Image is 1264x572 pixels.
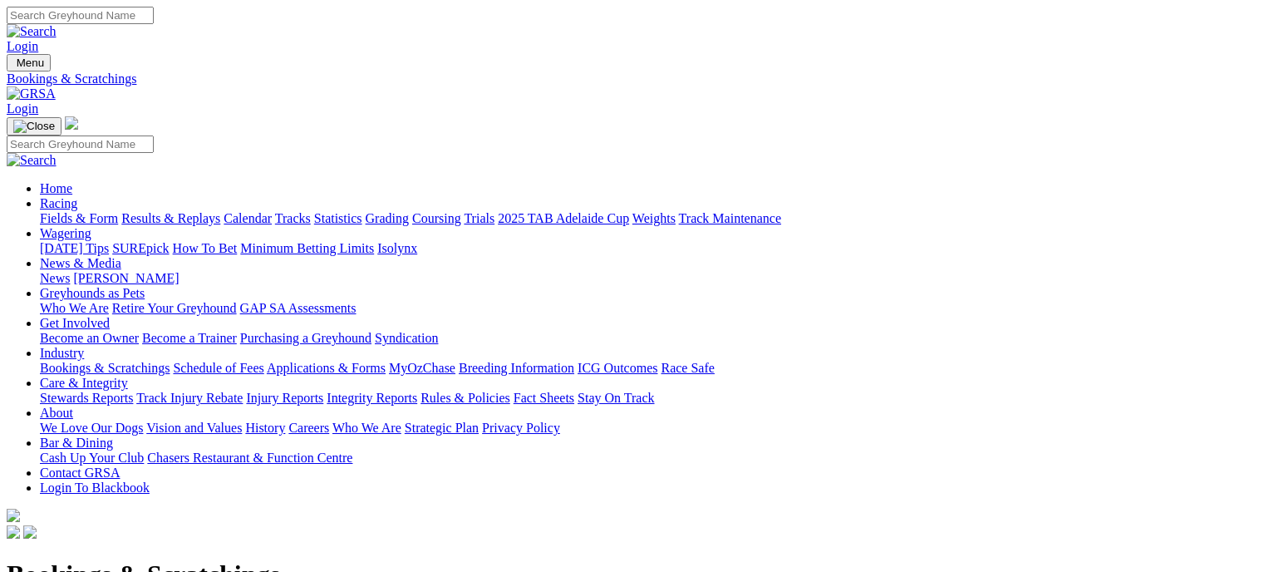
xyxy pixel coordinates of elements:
[679,211,781,225] a: Track Maintenance
[7,101,38,116] a: Login
[7,86,56,101] img: GRSA
[173,361,263,375] a: Schedule of Fees
[7,136,154,153] input: Search
[40,286,145,300] a: Greyhounds as Pets
[224,211,272,225] a: Calendar
[7,509,20,522] img: logo-grsa-white.png
[40,316,110,330] a: Get Involved
[40,211,118,225] a: Fields & Form
[40,256,121,270] a: News & Media
[288,421,329,435] a: Careers
[661,361,714,375] a: Race Safe
[7,153,57,168] img: Search
[40,271,70,285] a: News
[40,361,170,375] a: Bookings & Scratchings
[40,451,1257,466] div: Bar & Dining
[7,525,20,539] img: facebook.svg
[40,481,150,495] a: Login To Blackbook
[40,271,1257,286] div: News & Media
[314,211,362,225] a: Statistics
[366,211,409,225] a: Grading
[40,196,77,210] a: Racing
[464,211,494,225] a: Trials
[40,346,84,360] a: Industry
[405,421,479,435] a: Strategic Plan
[136,391,243,405] a: Track Injury Rebate
[146,421,242,435] a: Vision and Values
[498,211,629,225] a: 2025 TAB Adelaide Cup
[40,331,1257,346] div: Get Involved
[245,421,285,435] a: History
[17,57,44,69] span: Menu
[112,301,237,315] a: Retire Your Greyhound
[389,361,455,375] a: MyOzChase
[375,331,438,345] a: Syndication
[7,117,61,136] button: Toggle navigation
[40,421,1257,436] div: About
[40,331,139,345] a: Become an Owner
[267,361,386,375] a: Applications & Forms
[147,451,352,465] a: Chasers Restaurant & Function Centre
[40,241,1257,256] div: Wagering
[40,241,109,255] a: [DATE] Tips
[65,116,78,130] img: logo-grsa-white.png
[578,361,657,375] a: ICG Outcomes
[275,211,311,225] a: Tracks
[246,391,323,405] a: Injury Reports
[482,421,560,435] a: Privacy Policy
[377,241,417,255] a: Isolynx
[40,451,144,465] a: Cash Up Your Club
[332,421,401,435] a: Who We Are
[23,525,37,539] img: twitter.svg
[240,301,357,315] a: GAP SA Assessments
[240,241,374,255] a: Minimum Betting Limits
[40,391,1257,406] div: Care & Integrity
[142,331,237,345] a: Become a Trainer
[7,39,38,53] a: Login
[40,361,1257,376] div: Industry
[7,71,1257,86] a: Bookings & Scratchings
[578,391,654,405] a: Stay On Track
[7,54,51,71] button: Toggle navigation
[632,211,676,225] a: Weights
[40,466,120,480] a: Contact GRSA
[40,226,91,240] a: Wagering
[412,211,461,225] a: Coursing
[40,436,113,450] a: Bar & Dining
[40,421,143,435] a: We Love Our Dogs
[40,391,133,405] a: Stewards Reports
[112,241,169,255] a: SUREpick
[173,241,238,255] a: How To Bet
[40,406,73,420] a: About
[121,211,220,225] a: Results & Replays
[327,391,417,405] a: Integrity Reports
[40,211,1257,226] div: Racing
[40,301,109,315] a: Who We Are
[13,120,55,133] img: Close
[240,331,371,345] a: Purchasing a Greyhound
[73,271,179,285] a: [PERSON_NAME]
[7,24,57,39] img: Search
[421,391,510,405] a: Rules & Policies
[40,181,72,195] a: Home
[514,391,574,405] a: Fact Sheets
[459,361,574,375] a: Breeding Information
[40,376,128,390] a: Care & Integrity
[7,7,154,24] input: Search
[40,301,1257,316] div: Greyhounds as Pets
